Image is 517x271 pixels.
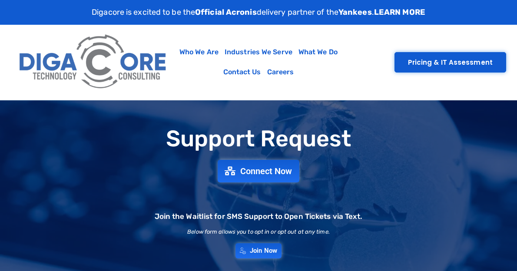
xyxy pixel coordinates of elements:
[92,7,425,18] p: Digacore is excited to be the delivery partner of the .
[187,229,330,235] h2: Below form allows you to opt in or opt out at any time.
[4,126,513,151] h1: Support Request
[15,29,172,96] img: Digacore Logo
[408,59,493,66] span: Pricing & IT Assessment
[264,62,297,82] a: Careers
[250,248,277,254] span: Join Now
[240,167,292,175] span: Connect Now
[338,7,372,17] strong: Yankees
[222,42,295,62] a: Industries We Serve
[235,243,282,258] a: Join Now
[195,7,257,17] strong: Official Acronis
[176,42,222,62] a: Who We Are
[176,42,341,82] nav: Menu
[155,213,363,220] h2: Join the Waitlist for SMS Support to Open Tickets via Text.
[295,42,341,62] a: What We Do
[218,160,299,182] a: Connect Now
[220,62,264,82] a: Contact Us
[374,7,425,17] a: LEARN MORE
[394,52,506,73] a: Pricing & IT Assessment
